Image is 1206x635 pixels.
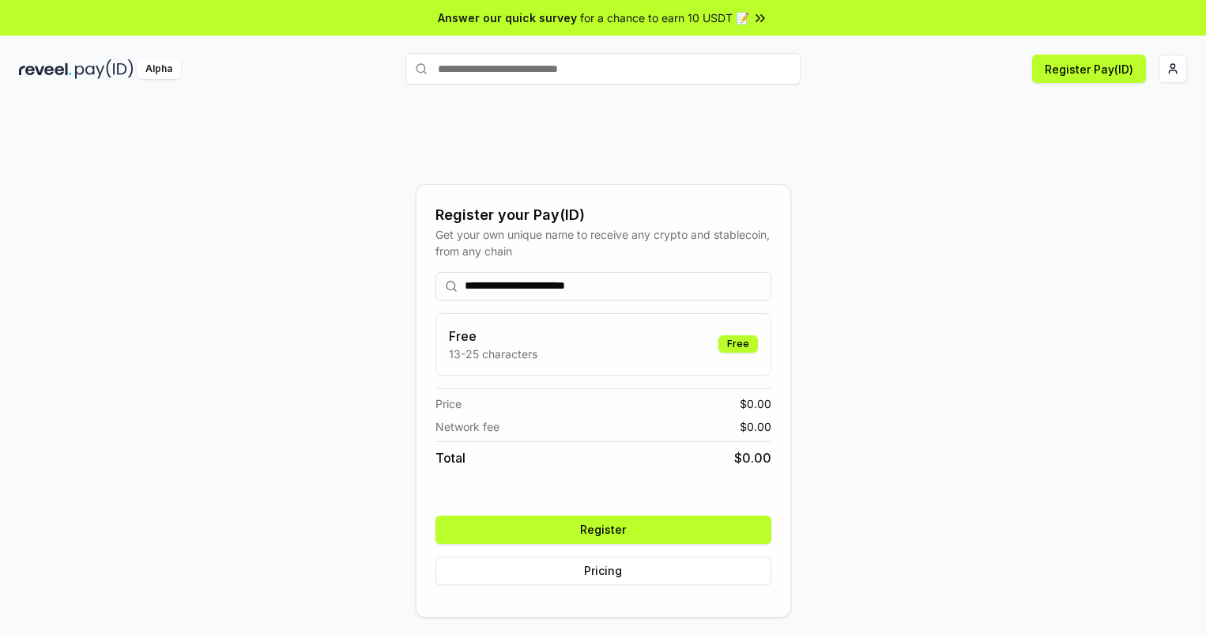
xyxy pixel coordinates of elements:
[740,395,771,412] span: $ 0.00
[435,395,462,412] span: Price
[75,59,134,79] img: pay_id
[435,418,499,435] span: Network fee
[435,448,465,467] span: Total
[580,9,749,26] span: for a chance to earn 10 USDT 📝
[449,327,537,346] h3: Free
[718,335,758,353] div: Free
[435,226,771,259] div: Get your own unique name to receive any crypto and stablecoin, from any chain
[19,59,72,79] img: reveel_dark
[435,557,771,585] button: Pricing
[137,59,181,79] div: Alpha
[734,448,771,467] span: $ 0.00
[435,516,771,544] button: Register
[435,204,771,226] div: Register your Pay(ID)
[438,9,577,26] span: Answer our quick survey
[449,346,537,362] p: 13-25 characters
[1032,55,1146,83] button: Register Pay(ID)
[740,418,771,435] span: $ 0.00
